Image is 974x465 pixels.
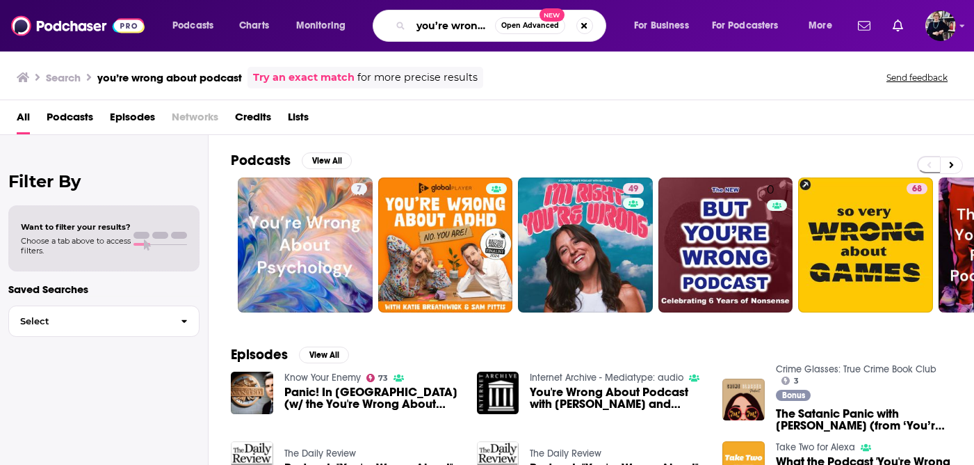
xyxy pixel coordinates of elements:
[776,441,855,453] a: Take Two for Alexa
[912,182,922,196] span: 68
[11,13,145,39] img: Podchaser - Follow, Share and Rate Podcasts
[110,106,155,134] a: Episodes
[882,72,952,84] button: Send feedback
[539,8,565,22] span: New
[925,10,956,41] span: Logged in as ndewey
[286,15,364,37] button: open menu
[231,346,349,363] a: EpisodesView All
[235,106,271,134] a: Credits
[623,183,644,194] a: 49
[495,17,565,34] button: Open AdvancedNew
[284,386,460,410] span: Panic! In [GEOGRAPHIC_DATA] (w/ the You're Wrong About podcast)
[477,372,519,414] img: You're Wrong About Podcast with Sarah Marshall and Matthew Hobbes
[296,16,346,36] span: Monitoring
[351,183,367,194] a: 7
[530,386,706,410] a: You're Wrong About Podcast with Sarah Marshall and Matthew Hobbes
[46,71,81,84] h3: Search
[624,15,706,37] button: open menu
[299,347,349,363] button: View All
[530,386,706,410] span: You're Wrong About Podcast with [PERSON_NAME] and [PERSON_NAME]
[21,222,131,232] span: Want to filter your results?
[530,372,683,384] a: Internet Archive - Mediatype: audio
[288,106,309,134] a: Lists
[887,14,909,38] a: Show notifications dropdown
[925,10,956,41] button: Show profile menu
[781,377,799,385] a: 3
[231,152,352,169] a: PodcastsView All
[172,106,218,134] span: Networks
[97,71,242,84] h3: you’re wrong about podcast
[776,363,936,375] a: Crime Glasses: True Crime Book Club
[378,375,388,381] span: 73
[712,16,779,36] span: For Podcasters
[852,14,876,38] a: Show notifications dropdown
[231,372,273,414] img: Panic! In America (w/ the You're Wrong About podcast)
[357,70,478,86] span: for more precise results
[501,22,559,29] span: Open Advanced
[163,15,232,37] button: open menu
[658,178,793,313] a: 0
[238,178,373,313] a: 7
[809,16,832,36] span: More
[925,10,956,41] img: User Profile
[782,391,805,400] span: Bonus
[8,283,200,296] p: Saved Searches
[239,16,269,36] span: Charts
[628,182,638,196] span: 49
[253,70,355,86] a: Try an exact match
[386,10,619,42] div: Search podcasts, credits, & more...
[284,448,356,459] a: The Daily Review
[366,374,389,382] a: 73
[794,378,799,384] span: 3
[776,408,952,432] a: The Satanic Panic with Sarah Marshall (from ‘You’re Wrong About’ Podcast)
[230,15,277,37] a: Charts
[776,408,952,432] span: The Satanic Panic with [PERSON_NAME] (from ‘You’re Wrong About’ Podcast)
[284,386,460,410] a: Panic! In America (w/ the You're Wrong About podcast)
[172,16,213,36] span: Podcasts
[357,182,362,196] span: 7
[17,106,30,134] a: All
[798,178,933,313] a: 68
[8,306,200,337] button: Select
[21,236,131,255] span: Choose a tab above to access filters.
[284,372,361,384] a: Know Your Enemy
[9,317,170,326] span: Select
[302,152,352,169] button: View All
[722,379,765,421] img: The Satanic Panic with Sarah Marshall (from ‘You’re Wrong About’ Podcast)
[634,16,689,36] span: For Business
[530,448,601,459] a: The Daily Review
[518,178,653,313] a: 49
[47,106,93,134] a: Podcasts
[231,152,291,169] h2: Podcasts
[703,15,799,37] button: open menu
[767,183,788,307] div: 0
[411,15,495,37] input: Search podcasts, credits, & more...
[907,183,927,194] a: 68
[799,15,850,37] button: open menu
[231,346,288,363] h2: Episodes
[8,171,200,191] h2: Filter By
